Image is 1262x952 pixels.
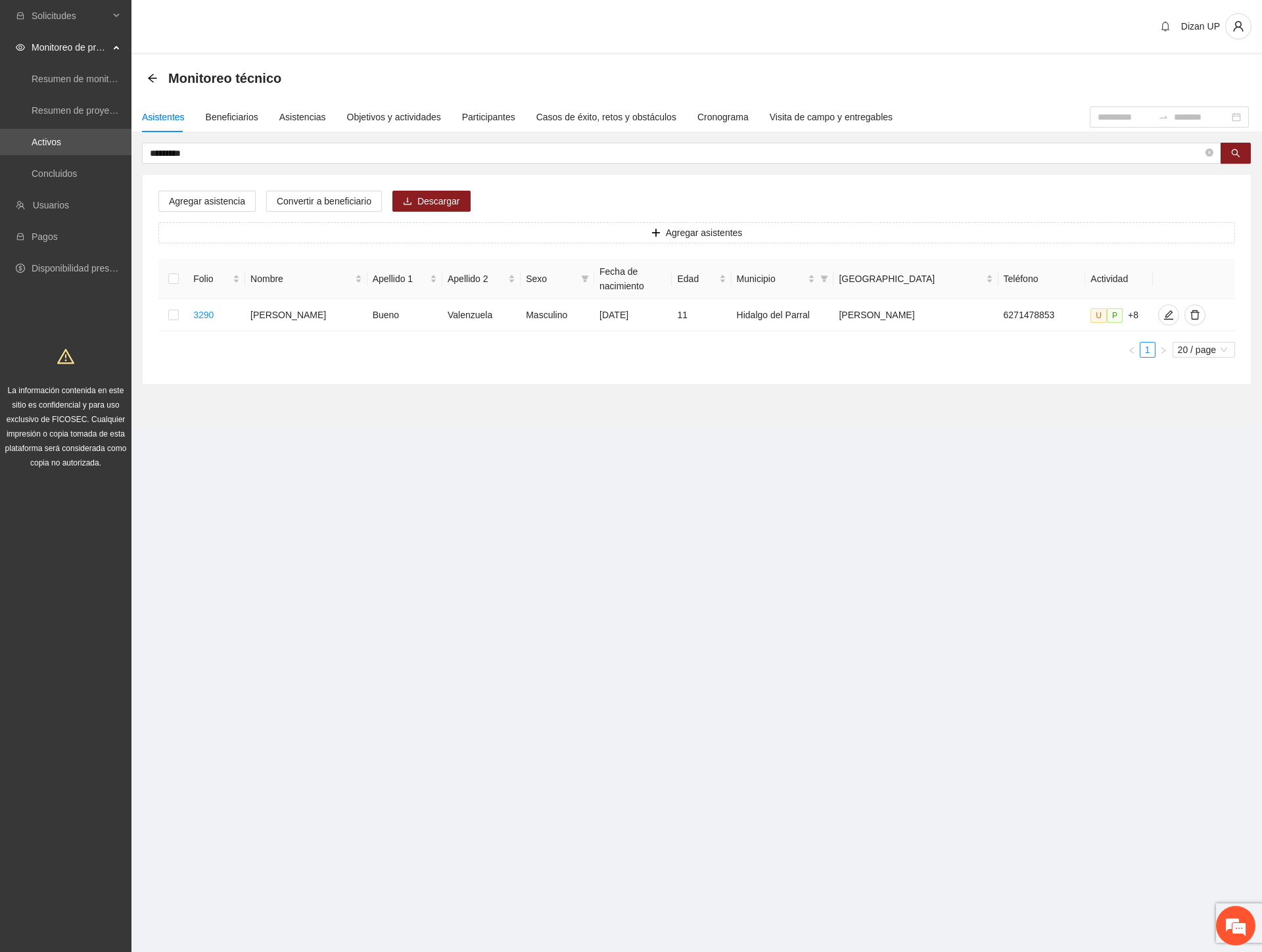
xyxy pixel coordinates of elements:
span: close-circle [1205,147,1213,160]
div: Beneficiarios [206,110,258,124]
button: edit [1158,304,1179,325]
a: Concluidos [32,168,77,179]
td: +8 [1085,299,1153,331]
span: Solicitudes [32,3,109,29]
span: right [1159,346,1167,354]
div: Visita de campo y entregables [770,110,893,124]
span: Folio [193,272,230,286]
span: 20 / page [1178,343,1230,357]
li: Next Page [1156,342,1171,358]
a: Pagos [32,231,58,242]
span: user [1226,20,1251,32]
th: Teléfono [998,259,1086,299]
a: Disponibilidad presupuestal [32,263,144,274]
td: Bueno [367,299,442,331]
td: 11 [672,299,731,331]
span: search [1231,149,1240,159]
span: La información contenida en este sitio es confidencial y para uso exclusivo de FICOSEC. Cualquier... [5,386,127,467]
span: Apellido 1 [373,272,427,286]
span: Agregar asistentes [666,226,743,240]
button: right [1156,342,1171,358]
td: [DATE] [594,299,672,331]
button: downloadDescargar [392,191,471,212]
td: 6271478853 [998,299,1086,331]
div: Cronograma [697,110,749,124]
span: Sexo [526,272,576,286]
span: arrow-left [147,73,158,83]
span: warning [57,348,74,365]
th: Colonia [833,259,998,299]
span: Descargar [417,194,460,208]
button: plusAgregar asistentes [158,222,1235,243]
span: Nombre [250,272,352,286]
th: Folio [188,259,245,299]
span: Monitoreo de proyectos [32,34,109,60]
li: Previous Page [1124,342,1140,358]
div: Back [147,73,158,84]
a: Resumen de monitoreo [32,74,128,84]
td: [PERSON_NAME] [245,299,367,331]
div: Asistentes [142,110,185,124]
th: Actividad [1085,259,1153,299]
span: Edad [677,272,716,286]
button: Convertir a beneficiario [266,191,382,212]
td: Valenzuela [442,299,521,331]
span: Apellido 2 [448,272,505,286]
span: filter [820,275,828,283]
th: Apellido 1 [367,259,442,299]
th: Fecha de nacimiento [594,259,672,299]
th: Edad [672,259,731,299]
span: U [1090,308,1107,323]
span: filter [581,275,589,283]
span: close-circle [1205,149,1213,156]
a: 3290 [193,310,214,320]
span: delete [1185,310,1205,320]
span: P [1107,308,1123,323]
button: bell [1155,16,1176,37]
a: Activos [32,137,61,147]
a: Usuarios [33,200,69,210]
span: edit [1159,310,1179,320]
span: [GEOGRAPHIC_DATA] [839,272,983,286]
span: download [403,197,412,207]
div: Page Size [1173,342,1235,358]
span: inbox [16,11,25,20]
li: 1 [1140,342,1156,358]
div: Asistencias [279,110,326,124]
span: left [1128,346,1136,354]
th: Municipio [732,259,834,299]
div: Participantes [462,110,515,124]
span: swap-right [1158,112,1169,122]
th: Nombre [245,259,367,299]
span: Dizan UP [1181,21,1220,32]
button: search [1221,143,1251,164]
span: plus [651,228,661,239]
span: Municipio [737,272,806,286]
span: Convertir a beneficiario [277,194,371,208]
span: to [1158,112,1169,122]
th: Apellido 2 [442,259,521,299]
span: filter [578,269,592,289]
span: Agregar asistencia [169,194,245,208]
a: 1 [1140,343,1155,357]
a: Resumen de proyectos aprobados [32,105,172,116]
button: user [1225,13,1251,39]
span: Monitoreo técnico [168,68,281,89]
span: filter [818,269,831,289]
span: bell [1156,21,1175,32]
td: Hidalgo del Parral [732,299,834,331]
div: Objetivos y actividades [347,110,441,124]
button: left [1124,342,1140,358]
td: Masculino [521,299,594,331]
button: Agregar asistencia [158,191,256,212]
div: Casos de éxito, retos y obstáculos [536,110,676,124]
button: delete [1184,304,1205,325]
td: [PERSON_NAME] [833,299,998,331]
span: eye [16,43,25,52]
